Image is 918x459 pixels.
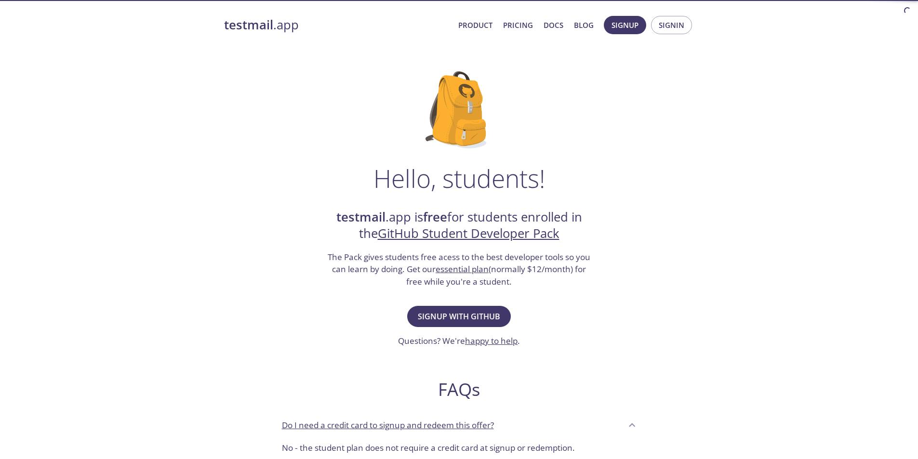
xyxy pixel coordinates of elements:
[574,19,594,31] a: Blog
[604,16,646,34] button: Signup
[327,209,592,242] h2: .app is for students enrolled in the
[426,71,492,148] img: github-student-backpack.png
[327,251,592,288] h3: The Pack gives students free acess to the best developer tools so you can learn by doing. Get our...
[398,335,520,347] h3: Questions? We're .
[458,19,492,31] a: Product
[336,209,386,225] strong: testmail
[418,310,500,323] span: Signup with GitHub
[282,419,494,432] p: Do I need a credit card to signup and redeem this offer?
[659,19,684,31] span: Signin
[274,379,644,400] h2: FAQs
[651,16,692,34] button: Signin
[407,306,511,327] button: Signup with GitHub
[282,442,637,454] p: No - the student plan does not require a credit card at signup or redemption.
[503,19,533,31] a: Pricing
[378,225,559,242] a: GitHub Student Developer Pack
[224,17,451,33] a: testmail.app
[612,19,639,31] span: Signup
[224,16,273,33] strong: testmail
[544,19,563,31] a: Docs
[274,412,644,438] div: Do I need a credit card to signup and redeem this offer?
[465,335,518,346] a: happy to help
[373,164,545,193] h1: Hello, students!
[436,263,489,275] a: essential plan
[423,209,447,225] strong: free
